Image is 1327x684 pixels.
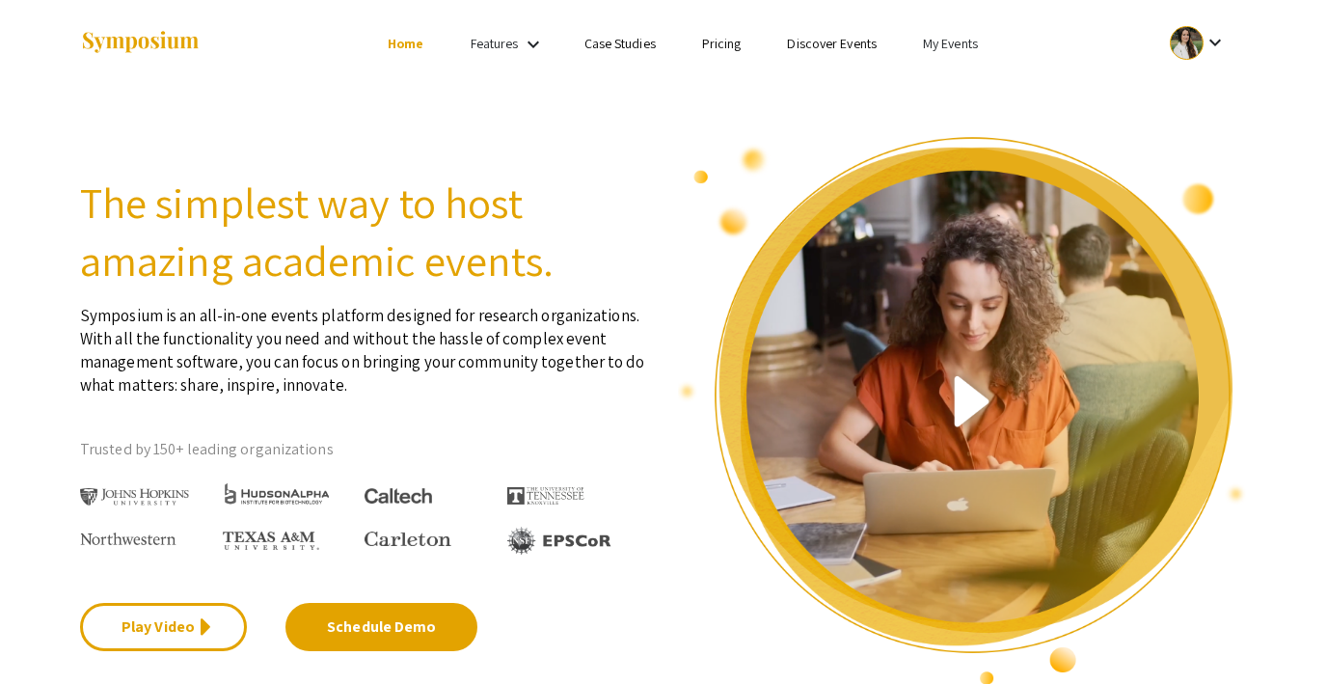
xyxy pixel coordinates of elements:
a: Home [388,35,423,52]
img: Johns Hopkins University [80,488,189,506]
mat-icon: Expand account dropdown [1204,31,1227,54]
h2: The simplest way to host amazing academic events. [80,174,649,289]
img: HudsonAlpha [223,482,332,505]
img: Symposium by ForagerOne [80,30,201,56]
a: Schedule Demo [285,603,477,651]
p: Symposium is an all-in-one events platform designed for research organizations. With all the func... [80,289,649,397]
img: Carleton [365,532,451,547]
img: EPSCOR [507,527,613,555]
img: Texas A&M University [223,532,319,551]
p: Trusted by 150+ leading organizations [80,435,649,464]
img: Northwestern [80,533,176,544]
button: Expand account dropdown [1150,21,1247,65]
img: Caltech [365,488,432,505]
a: Pricing [702,35,742,52]
img: The University of Tennessee [507,487,584,505]
a: Features [471,35,519,52]
mat-icon: Expand Features list [522,33,545,56]
a: Play Video [80,603,247,651]
a: Discover Events [787,35,877,52]
a: My Events [923,35,978,52]
a: Case Studies [584,35,656,52]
